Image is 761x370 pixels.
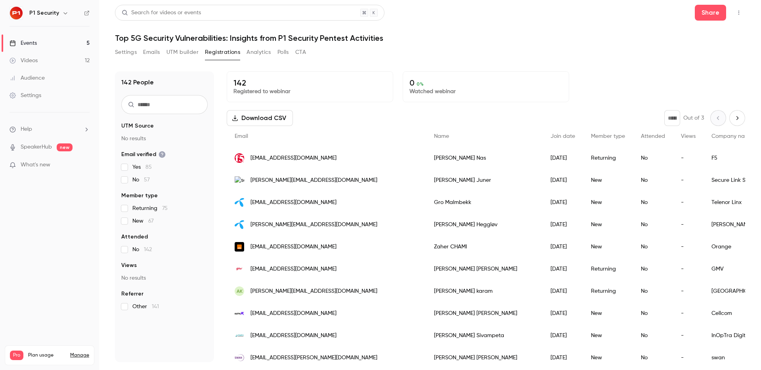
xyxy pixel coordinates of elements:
[21,143,52,151] a: SpeakerHub
[426,214,543,236] div: [PERSON_NAME] Heggløv
[121,233,148,241] span: Attended
[426,302,543,324] div: [PERSON_NAME] [PERSON_NAME]
[10,125,90,134] li: help-dropdown-opener
[673,302,704,324] div: -
[235,134,248,139] span: Email
[543,191,583,214] div: [DATE]
[235,309,244,318] img: cellcom.co.il
[144,247,152,252] span: 142
[247,46,271,59] button: Analytics
[673,347,704,369] div: -
[633,214,673,236] div: No
[673,258,704,280] div: -
[121,122,208,311] section: facet-groups
[426,280,543,302] div: [PERSON_NAME] karam
[28,352,65,359] span: Plan usage
[543,214,583,236] div: [DATE]
[205,46,240,59] button: Registrations
[543,258,583,280] div: [DATE]
[152,304,159,309] span: 141
[409,88,562,95] p: Watched webinar
[583,302,633,324] div: New
[426,324,543,347] div: [PERSON_NAME] Sivampeta
[121,151,166,158] span: Email verified
[233,88,386,95] p: Registered to webinar
[673,236,704,258] div: -
[641,134,665,139] span: Attended
[583,258,633,280] div: Returning
[295,46,306,59] button: CTA
[543,169,583,191] div: [DATE]
[121,135,208,143] p: No results
[633,258,673,280] div: No
[132,246,152,254] span: No
[57,143,73,151] span: new
[132,303,159,311] span: Other
[409,78,562,88] p: 0
[543,347,583,369] div: [DATE]
[166,46,199,59] button: UTM builder
[426,258,543,280] div: [PERSON_NAME] [PERSON_NAME]
[583,324,633,347] div: New
[250,265,337,273] span: [EMAIL_ADDRESS][DOMAIN_NAME]
[711,134,753,139] span: Company name
[121,192,158,200] span: Member type
[543,236,583,258] div: [DATE]
[583,147,633,169] div: Returning
[683,114,704,122] p: Out of 3
[235,353,244,362] img: swan.sk
[10,74,45,82] div: Audience
[250,287,377,296] span: [PERSON_NAME][EMAIL_ADDRESS][DOMAIN_NAME]
[235,153,244,163] img: f5.com
[426,236,543,258] div: Zaher CHAMI
[10,39,37,47] div: Events
[10,92,41,99] div: Settings
[250,309,337,318] span: [EMAIL_ADDRESS][DOMAIN_NAME]
[250,176,377,185] span: [PERSON_NAME][EMAIL_ADDRESS][DOMAIN_NAME]
[227,110,293,126] button: Download CSV
[633,280,673,302] div: No
[543,302,583,324] div: [DATE]
[235,242,244,252] img: orange.com
[426,169,543,191] div: [PERSON_NAME] Juner
[673,324,704,347] div: -
[148,218,154,224] span: 67
[121,122,154,130] span: UTM Source
[235,220,244,229] img: telenorlinx.com
[583,347,633,369] div: New
[426,147,543,169] div: [PERSON_NAME] Nas
[21,125,32,134] span: Help
[543,280,583,302] div: [DATE]
[633,302,673,324] div: No
[583,191,633,214] div: New
[10,7,23,19] img: P1 Security
[250,332,337,340] span: [EMAIL_ADDRESS][DOMAIN_NAME]
[729,110,745,126] button: Next page
[121,274,208,282] p: No results
[132,204,168,212] span: Returning
[115,46,137,59] button: Settings
[583,169,633,191] div: New
[633,147,673,169] div: No
[235,264,244,274] img: gmv.com
[681,134,696,139] span: Views
[250,221,377,229] span: [PERSON_NAME][EMAIL_ADDRESS][DOMAIN_NAME]
[144,177,150,183] span: 57
[434,134,449,139] span: Name
[695,5,726,21] button: Share
[551,134,575,139] span: Join date
[132,163,152,171] span: Yes
[121,290,143,298] span: Referrer
[121,78,154,87] h1: 142 People
[250,354,377,362] span: [EMAIL_ADDRESS][PERSON_NAME][DOMAIN_NAME]
[145,164,152,170] span: 85
[673,147,704,169] div: -
[250,243,337,251] span: [EMAIL_ADDRESS][DOMAIN_NAME]
[10,351,23,360] span: Pro
[250,154,337,162] span: [EMAIL_ADDRESS][DOMAIN_NAME]
[591,134,625,139] span: Member type
[673,214,704,236] div: -
[122,9,201,17] div: Search for videos or events
[70,352,89,359] a: Manage
[633,236,673,258] div: No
